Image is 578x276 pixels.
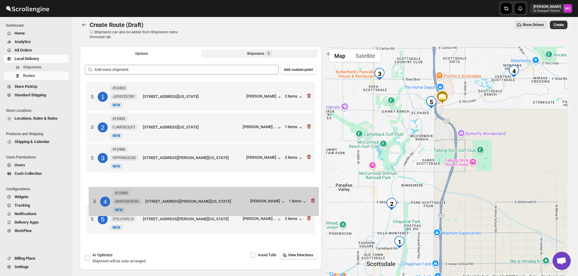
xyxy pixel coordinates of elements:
button: Tracking [4,201,69,210]
span: Users [15,163,25,167]
span: Settings [15,264,29,269]
button: Shipments [4,63,69,71]
span: Store Locations [6,108,70,113]
button: Locations, Rules & Rates [4,114,69,123]
p: le-bouquet-florist [534,9,561,13]
span: Tracking [15,203,30,208]
span: Routes [23,73,35,78]
button: Cash Collection [4,169,69,178]
button: Create [550,21,567,29]
button: Routes [4,71,69,80]
span: Billing Plans [15,256,35,261]
span: All Orders [15,48,32,52]
span: Melody Gluth [563,4,572,13]
button: Show Drivers [514,21,547,29]
button: User menu [530,4,573,13]
button: Delivery Apps [4,218,69,227]
span: View Directions [288,253,313,258]
button: View Directions [280,251,317,259]
text: MG [565,7,570,11]
button: All Route Options [84,49,200,58]
button: WorkFlow [4,227,69,235]
span: Notifications [15,211,37,216]
span: Standard Shipping [15,93,46,97]
button: Map camera controls [552,259,564,271]
span: Products and Shipping [6,131,70,136]
span: Shipping & Calendar [15,139,50,144]
div: Shipments [247,51,272,57]
span: Create [553,22,564,27]
button: Selected Shipments [201,49,318,58]
span: Cash Collection [15,171,42,176]
span: 5 [268,51,270,56]
button: Show satellite imagery [350,50,380,62]
button: All Orders [4,46,69,55]
span: Widgets [15,195,28,199]
div: Selected Shipments [80,60,321,243]
button: Home [4,29,69,38]
button: Users [4,161,69,169]
span: Local Delivery [15,56,39,61]
a: Open chat [553,252,571,270]
button: Widgets [4,193,69,201]
button: Analytics [4,38,69,46]
span: Delivery Apps [15,220,39,224]
button: Notifications [4,210,69,218]
p: [PERSON_NAME] [534,4,561,9]
div: 3 [373,68,386,80]
span: Options [135,51,148,56]
div: 5 [425,96,437,108]
div: 1 [393,236,406,248]
span: Add custom point [284,67,313,72]
button: Billing Plans [4,254,69,263]
span: Locations, Rules & Rates [15,116,57,121]
input: Add more shipment [94,65,279,75]
span: Shipment will be auto arranged [92,259,146,263]
span: Users Permissions [6,155,70,160]
span: Store PickUp [15,84,37,89]
p: ⓘ Shipments can also be added from Shipments menu Unrouted tab [90,30,185,39]
span: Show Drivers [523,22,544,27]
button: Add custom point [280,65,317,75]
button: Shipping & Calendar [4,138,69,146]
button: Routes [80,21,88,29]
div: 4 [508,65,520,77]
span: WorkFlow [15,228,32,233]
span: Analytics [15,39,31,44]
span: Dashboard [6,23,70,28]
span: Avoid Tolls [258,253,277,257]
div: 2 [386,198,398,210]
span: Shipments [23,65,41,69]
span: AI Optimize [92,253,113,257]
button: Settings [4,263,69,271]
button: Show street map [329,50,350,62]
span: Create Route (Draft) [90,21,143,28]
span: Configurations [6,187,70,191]
img: ScrollEngine [5,1,50,16]
span: Home [15,31,25,35]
